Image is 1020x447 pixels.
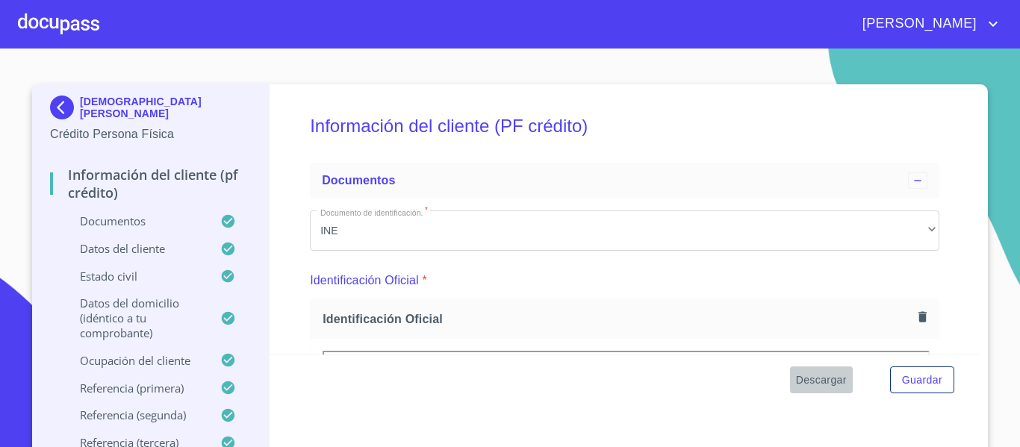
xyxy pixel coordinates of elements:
[796,371,847,390] span: Descargar
[50,269,220,284] p: Estado Civil
[50,96,251,125] div: [DEMOGRAPHIC_DATA][PERSON_NAME]
[50,166,251,201] p: Información del cliente (PF crédito)
[50,125,251,143] p: Crédito Persona Física
[50,296,220,340] p: Datos del domicilio (idéntico a tu comprobante)
[322,174,395,187] span: Documentos
[890,366,954,394] button: Guardar
[50,241,220,256] p: Datos del cliente
[851,12,1002,36] button: account of current user
[902,371,942,390] span: Guardar
[310,272,419,290] p: Identificación Oficial
[50,381,220,396] p: Referencia (primera)
[50,353,220,368] p: Ocupación del Cliente
[50,407,220,422] p: Referencia (segunda)
[310,210,939,251] div: INE
[50,213,220,228] p: Documentos
[50,96,80,119] img: Docupass spot blue
[310,96,939,157] h5: Información del cliente (PF crédito)
[80,96,251,119] p: [DEMOGRAPHIC_DATA][PERSON_NAME]
[851,12,984,36] span: [PERSON_NAME]
[323,311,912,327] span: Identificación Oficial
[310,163,939,199] div: Documentos
[790,366,853,394] button: Descargar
